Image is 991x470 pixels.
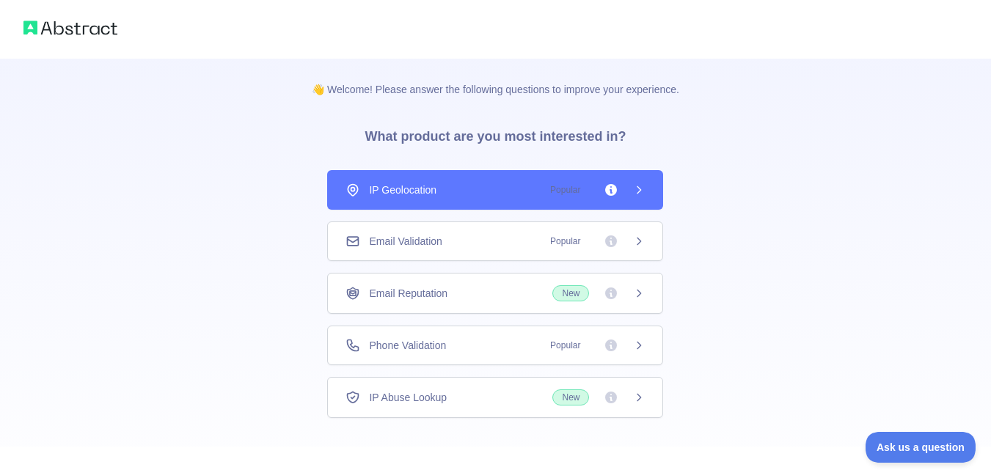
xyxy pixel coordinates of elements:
iframe: Toggle Customer Support [866,432,976,463]
h3: What product are you most interested in? [341,97,649,170]
p: 👋 Welcome! Please answer the following questions to improve your experience. [288,59,703,97]
span: Popular [541,183,589,197]
span: New [552,389,589,405]
span: Popular [541,338,589,353]
span: Phone Validation [369,338,446,353]
span: Email Reputation [369,286,447,301]
span: IP Abuse Lookup [369,390,447,405]
img: Abstract logo [23,18,117,38]
span: Email Validation [369,234,442,249]
span: New [552,285,589,301]
span: Popular [541,234,589,249]
span: IP Geolocation [369,183,436,197]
